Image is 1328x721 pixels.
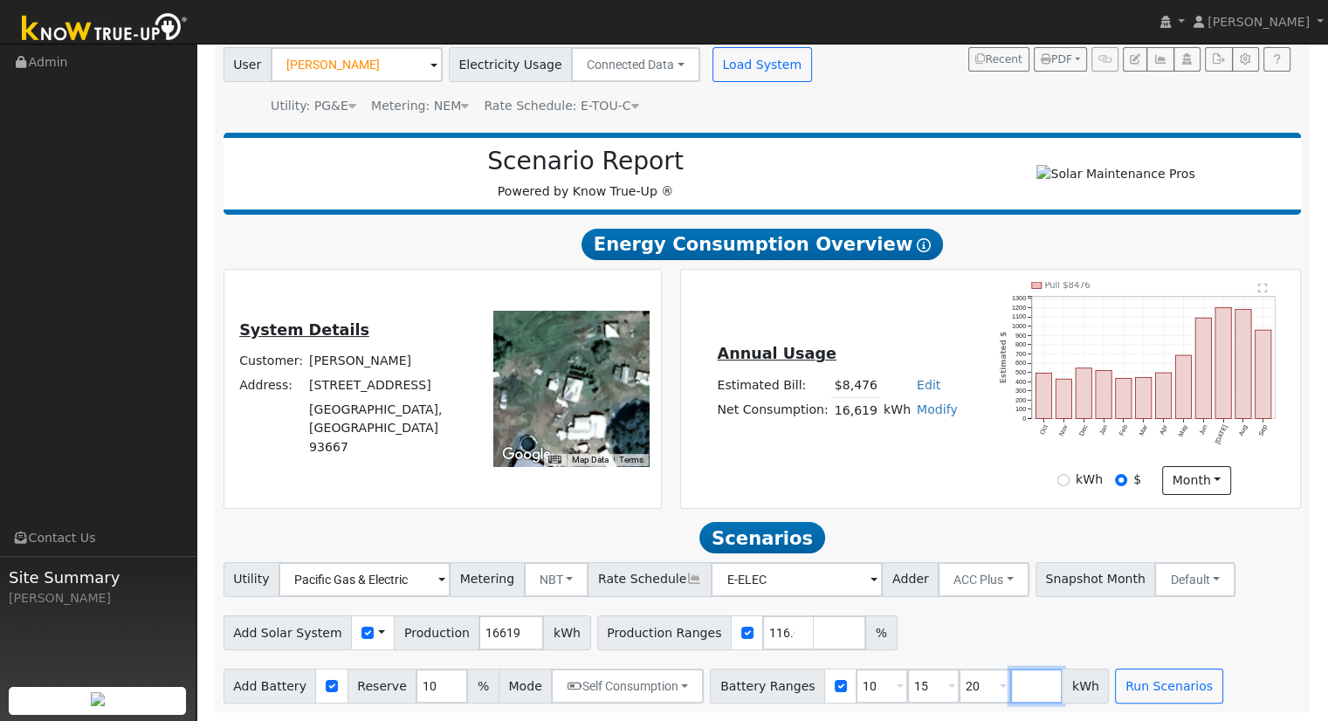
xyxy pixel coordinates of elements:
[711,562,883,597] input: Select a Rate Schedule
[1077,423,1090,437] text: Dec
[714,373,831,398] td: Estimated Bill:
[1076,470,1103,489] label: kWh
[467,669,499,704] span: %
[224,562,280,597] span: Utility
[1263,47,1290,72] a: Help Link
[1138,423,1150,437] text: Mar
[551,669,704,704] button: Self Consumption
[938,562,1029,597] button: ACC Plus
[224,615,353,650] span: Add Solar System
[1162,466,1231,496] button: month
[91,692,105,706] img: retrieve
[224,47,272,82] span: User
[237,348,306,373] td: Customer:
[371,97,469,115] div: Metering: NEM
[1158,423,1169,436] text: Apr
[232,147,939,201] div: Powered by Know True-Up ®
[714,398,831,423] td: Net Consumption:
[9,589,187,608] div: [PERSON_NAME]
[1133,470,1141,489] label: $
[1015,387,1026,395] text: 300
[917,238,931,252] i: Show Help
[1175,355,1191,418] rect: onclick=""
[1232,47,1259,72] button: Settings
[1195,318,1211,418] rect: onclick=""
[712,47,812,82] button: Load System
[1136,377,1152,418] rect: onclick=""
[1057,423,1070,437] text: Nov
[1012,322,1026,330] text: 1000
[306,374,470,398] td: [STREET_ADDRESS]
[1257,423,1270,437] text: Sep
[1173,47,1201,72] button: Login As
[1115,669,1222,704] button: Run Scenarios
[865,615,897,650] span: %
[1015,340,1026,348] text: 800
[1208,15,1310,29] span: [PERSON_NAME]
[1076,368,1091,419] rect: onclick=""
[1205,47,1232,72] button: Export Interval Data
[597,615,732,650] span: Production Ranges
[450,562,525,597] span: Metering
[1015,396,1026,404] text: 200
[237,374,306,398] td: Address:
[498,443,555,466] a: Open this area in Google Maps (opens a new window)
[224,669,317,704] span: Add Battery
[1057,474,1070,486] input: kWh
[1034,47,1087,72] button: PDF
[1062,669,1109,704] span: kWh
[1198,423,1209,436] text: Jun
[306,398,470,459] td: [GEOGRAPHIC_DATA], [GEOGRAPHIC_DATA] 93667
[588,562,712,597] span: Rate Schedule
[1177,423,1189,438] text: May
[241,147,930,176] h2: Scenario Report
[1012,294,1026,302] text: 1300
[1097,423,1109,436] text: Jan
[831,373,880,398] td: $8,476
[1096,370,1111,418] rect: onclick=""
[1012,312,1026,320] text: 1100
[1123,47,1147,72] button: Edit User
[571,47,700,82] button: Connected Data
[1036,374,1051,419] rect: onclick=""
[917,378,940,392] a: Edit
[271,97,356,115] div: Utility: PG&E
[1015,378,1026,386] text: 400
[581,229,943,260] span: Energy Consumption Overview
[882,562,939,597] span: Adder
[524,562,589,597] button: NBT
[499,669,552,704] span: Mode
[1015,350,1026,358] text: 700
[880,398,913,423] td: kWh
[1038,423,1049,436] text: Oct
[619,455,643,464] a: Terms (opens in new tab)
[717,345,836,362] u: Annual Usage
[449,47,572,82] span: Electricity Usage
[1215,307,1231,418] rect: onclick=""
[548,454,561,466] button: Keyboard shortcuts
[1012,304,1026,312] text: 1200
[699,522,824,553] span: Scenarios
[484,99,638,113] span: Alias: HETOUC
[968,47,1029,72] button: Recent
[13,10,196,49] img: Know True-Up
[1256,330,1271,418] rect: onclick=""
[543,615,590,650] span: kWh
[1154,562,1235,597] button: Default
[271,47,443,82] input: Select a User
[279,562,451,597] input: Select a Utility
[1156,373,1172,418] rect: onclick=""
[1214,423,1229,445] text: [DATE]
[572,454,609,466] button: Map Data
[1000,332,1008,383] text: Estimated $
[1036,562,1156,597] span: Snapshot Month
[1056,379,1071,418] rect: onclick=""
[1041,53,1072,65] span: PDF
[1045,280,1091,290] text: Pull $8476
[498,443,555,466] img: Google
[1022,415,1026,422] text: 0
[306,348,470,373] td: [PERSON_NAME]
[9,566,187,589] span: Site Summary
[1015,359,1026,367] text: 600
[1015,368,1026,376] text: 500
